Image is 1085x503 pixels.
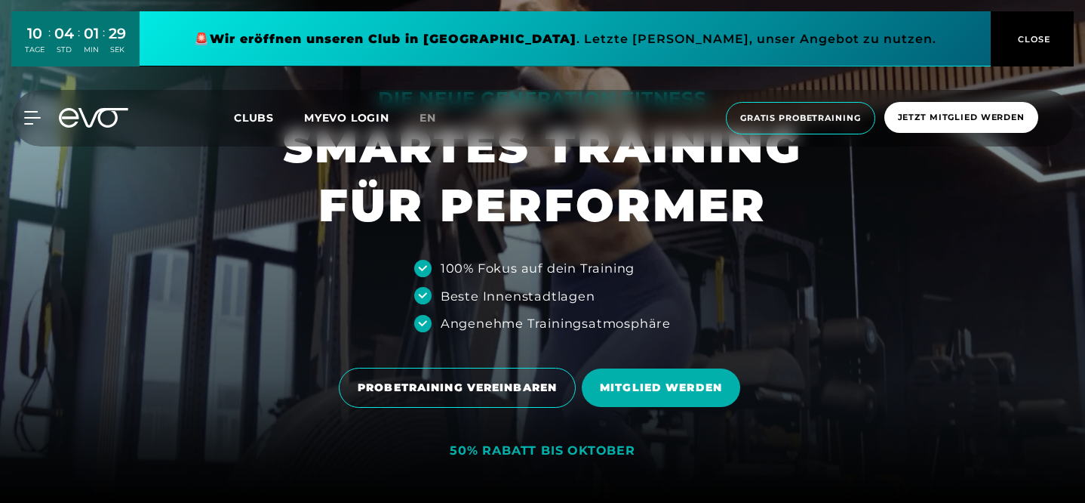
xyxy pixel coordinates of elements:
[84,23,99,45] div: 01
[339,356,582,419] a: PROBETRAINING VEREINBAREN
[991,11,1074,66] button: CLOSE
[109,45,126,55] div: SEK
[358,380,557,396] span: PROBETRAINING VEREINBAREN
[84,45,99,55] div: MIN
[582,357,746,418] a: MITGLIED WERDEN
[420,110,454,127] a: en
[25,45,45,55] div: TAGE
[234,110,304,125] a: Clubs
[78,24,80,64] div: :
[1014,32,1051,46] span: CLOSE
[441,287,595,305] div: Beste Innenstadtlagen
[441,314,671,332] div: Angenehme Trainingsatmosphäre
[880,102,1043,134] a: Jetzt Mitglied werden
[109,23,126,45] div: 29
[441,259,635,277] div: 100% Fokus auf dein Training
[420,111,436,125] span: en
[54,23,74,45] div: 04
[721,102,880,134] a: Gratis Probetraining
[234,111,274,125] span: Clubs
[898,111,1025,124] span: Jetzt Mitglied werden
[54,45,74,55] div: STD
[25,23,45,45] div: 10
[283,117,802,235] h1: SMARTES TRAINING FÜR PERFORMER
[740,112,861,125] span: Gratis Probetraining
[48,24,51,64] div: :
[103,24,105,64] div: :
[600,380,722,396] span: MITGLIED WERDEN
[450,443,635,459] div: 50% RABATT BIS OKTOBER
[304,111,389,125] a: MYEVO LOGIN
